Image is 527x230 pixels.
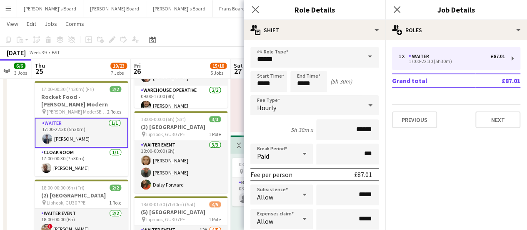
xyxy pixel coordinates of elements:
[257,217,273,225] span: Allow
[17,0,83,17] button: [PERSON_NAME]'s Board
[257,193,273,201] span: Allow
[232,178,325,206] app-card-role: Barista0/108:00-17:00 (9h)
[409,53,432,59] div: Waiter
[146,131,185,137] span: Liphook, GU30 7PE
[110,185,121,191] span: 2/2
[65,20,84,28] span: Comms
[47,200,85,206] span: Liphook, GU30 7PE
[35,62,45,69] span: Thu
[250,170,292,179] div: Fee per person
[35,81,128,176] app-job-card: 17:00-00:30 (7h30m) (Fri)2/2Rocket Food - [PERSON_NAME] Modern [PERSON_NAME] ModerSE1 9TG2 RolesW...
[83,0,146,17] button: [PERSON_NAME] Board
[111,70,127,76] div: 7 Jobs
[210,70,226,76] div: 5 Jobs
[27,20,36,28] span: Edit
[110,63,127,69] span: 19/23
[133,66,141,76] span: 26
[109,200,121,206] span: 1 Role
[209,131,221,137] span: 1 Role
[146,216,185,222] span: Liphook, GU30 7PE
[209,116,221,122] span: 3/3
[41,86,94,92] span: 17:00-00:30 (7h30m) (Fri)
[212,0,252,17] button: Frans Board
[134,123,227,131] h3: (3) [GEOGRAPHIC_DATA]
[209,201,221,207] span: 4/5
[399,53,409,59] div: 1 x
[209,216,221,222] span: 1 Role
[52,49,60,56] div: BST
[291,126,313,134] div: 5h 30m x
[475,111,520,128] button: Next
[244,20,385,40] div: Shift
[257,104,276,112] span: Hourly
[35,192,128,199] h3: (2) [GEOGRAPHIC_DATA]
[392,74,475,87] td: Grand total
[232,66,243,76] span: 27
[354,170,372,179] div: £87.01
[141,116,186,122] span: 18:00-00:00 (6h) (Sat)
[110,86,121,92] span: 2/2
[45,20,57,28] span: Jobs
[14,63,25,69] span: 6/6
[33,66,45,76] span: 25
[35,148,128,176] app-card-role: Cloak Room1/117:00-00:30 (7h30m)[PERSON_NAME]
[385,20,527,40] div: Roles
[134,111,227,193] app-job-card: 18:00-00:00 (6h) (Sat)3/3(3) [GEOGRAPHIC_DATA] Liphook, GU30 7PE1 RoleWAITER EVENT3/318:00-00:00 ...
[23,18,40,29] a: Edit
[47,224,52,229] span: !
[62,18,87,29] a: Comms
[35,118,128,148] app-card-role: Waiter1/117:00-22:30 (5h30m)[PERSON_NAME]
[3,18,22,29] a: View
[27,49,48,56] span: Week 39
[146,0,212,17] button: [PERSON_NAME]'s Board
[107,109,121,115] span: 2 Roles
[239,161,272,167] span: 08:00-17:00 (9h)
[491,53,505,59] div: £87.01
[257,152,269,160] span: Paid
[7,20,18,28] span: View
[134,208,227,216] h3: (5) [GEOGRAPHIC_DATA]
[234,62,243,69] span: Sat
[134,62,141,69] span: Fri
[14,70,27,76] div: 3 Jobs
[141,201,195,207] span: 18:00-01:30 (7h30m) (Sat)
[232,158,325,206] app-job-card: 08:00-17:00 (9h)0/1 [STREET_ADDRESS]1 RoleBarista0/108:00-17:00 (9h)
[134,140,227,193] app-card-role: WAITER EVENT3/318:00-00:00 (6h)[PERSON_NAME][PERSON_NAME]Daisy Forward
[134,86,227,129] app-card-role: Warehouse Operative2/209:00-17:00 (8h)[PERSON_NAME]
[475,74,520,87] td: £87.01
[35,93,128,108] h3: Rocket Food - [PERSON_NAME] Modern
[41,18,60,29] a: Jobs
[385,4,527,15] h3: Job Details
[392,111,437,128] button: Previous
[210,63,227,69] span: 15/18
[244,4,385,15] h3: Role Details
[399,59,505,63] div: 17:00-22:30 (5h30m)
[41,185,85,191] span: 18:00-00:00 (6h) (Fri)
[330,78,352,85] div: (5h 30m)
[7,48,26,57] div: [DATE]
[47,109,107,115] span: [PERSON_NAME] ModerSE1 9TG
